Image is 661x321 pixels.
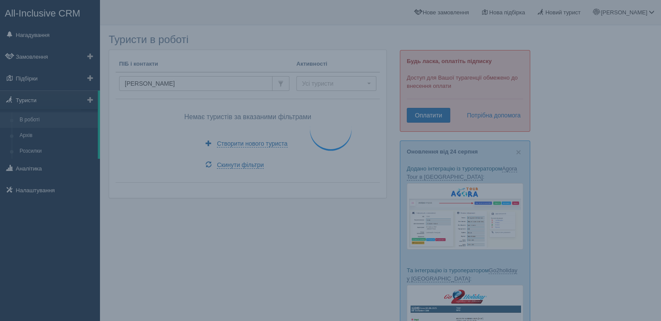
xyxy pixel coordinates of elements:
button: Усі туристи [296,76,376,91]
input: Пошук за ПІБ, паспортом або контактами [119,76,272,91]
b: Будь ласка, оплатіть підписку [407,58,492,64]
span: All-Inclusive CRM [5,8,80,19]
a: Скинути фільтри [200,157,269,172]
th: ПІБ і контакти [116,57,293,72]
span: Нове замовлення [423,9,469,16]
span: Нова підбірка [489,9,525,16]
span: Усі туристи [302,79,365,88]
span: × [516,147,521,157]
span: Створити нового туриста [217,140,287,147]
span: Туристи в роботі [109,33,189,45]
p: Та інтеграцію із туроператором : [407,266,523,283]
p: Немає туристів за вказаними фільтрами [119,112,376,122]
a: Agora Tour в [GEOGRAPHIC_DATA] [407,165,517,181]
p: Додано інтеграцію із туроператором : [407,164,523,181]
th: Активності [293,57,380,72]
a: Створити нового туриста [200,136,293,151]
a: Розсилки [16,144,98,159]
span: Новий турист [545,9,581,16]
a: Архів [16,128,98,144]
a: Оплатити [407,108,450,123]
a: Оновлення від 24 серпня [407,148,478,155]
a: В роботі [16,112,98,128]
span: Скинути фільтри [217,161,264,169]
a: All-Inclusive CRM [0,0,100,24]
img: agora-tour-%D0%B7%D0%B0%D1%8F%D0%B2%D0%BA%D0%B8-%D1%81%D1%80%D0%BC-%D0%B4%D0%BB%D1%8F-%D1%82%D1%8... [407,183,523,250]
a: Потрібна допомога [461,108,521,123]
span: [PERSON_NAME] [601,9,647,16]
button: Close [516,147,521,157]
div: Доступ для Вашої турагенції обмежено до внесення оплати [400,50,530,132]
